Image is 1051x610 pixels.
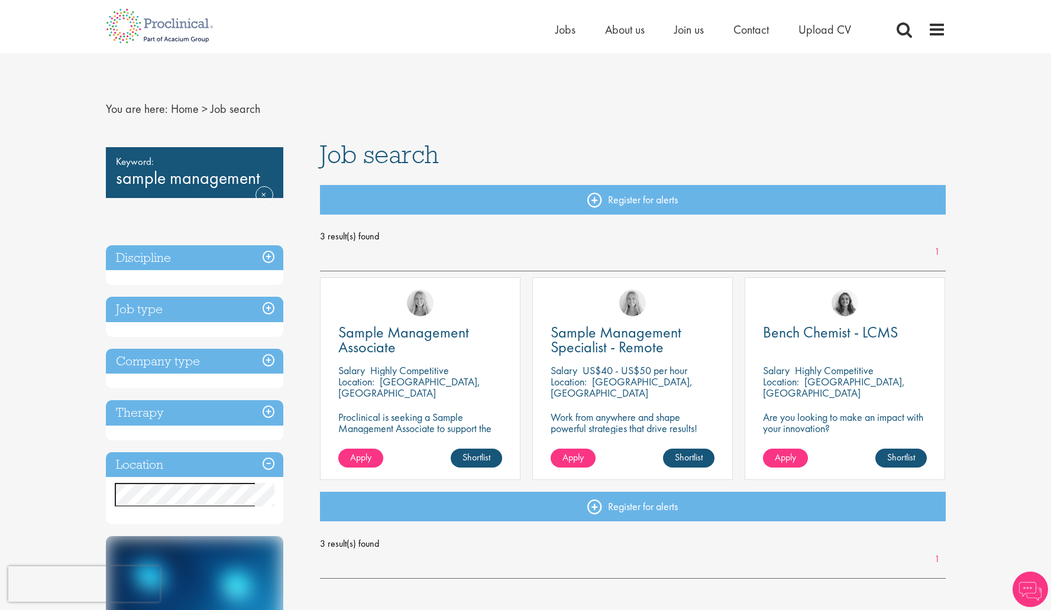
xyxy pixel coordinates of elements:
a: 1 [929,245,946,259]
p: US$40 - US$50 per hour [583,364,687,377]
img: Chatbot [1013,572,1048,607]
span: 3 result(s) found [320,535,946,553]
img: Shannon Briggs [407,290,434,316]
h3: Job type [106,297,283,322]
span: Salary [551,364,577,377]
span: Salary [338,364,365,377]
a: Remove [256,186,273,220]
h3: Discipline [106,245,283,271]
a: Apply [338,449,383,468]
span: Keyword: [116,153,273,170]
a: Jobs [555,22,575,37]
a: Sample Management Specialist - Remote [551,325,714,355]
p: Proclinical is seeking a Sample Management Associate to support the efficient handling, organizat... [338,411,502,468]
h3: Therapy [106,400,283,426]
span: Sample Management Specialist - Remote [551,322,681,357]
span: Location: [338,375,374,388]
p: [GEOGRAPHIC_DATA], [GEOGRAPHIC_DATA] [551,375,693,400]
span: Location: [763,375,799,388]
img: Shannon Briggs [619,290,646,316]
span: Salary [763,364,790,377]
a: Contact [733,22,769,37]
span: Apply [350,451,371,463]
span: You are here: [106,101,168,116]
p: Work from anywhere and shape powerful strategies that drive results! Enjoy the freedom of remote ... [551,411,714,456]
h3: Location [106,452,283,478]
a: Register for alerts [320,492,946,521]
p: [GEOGRAPHIC_DATA], [GEOGRAPHIC_DATA] [763,375,905,400]
span: Job search [211,101,260,116]
span: 3 result(s) found [320,228,946,245]
span: Sample Management Associate [338,322,469,357]
a: Shortlist [451,449,502,468]
p: Highly Competitive [795,364,874,377]
a: Apply [551,449,596,468]
span: > [202,101,208,116]
span: Apply [775,451,796,463]
div: sample management [106,147,283,198]
a: Bench Chemist - LCMS [763,325,927,340]
a: Join us [674,22,704,37]
p: Highly Competitive [370,364,449,377]
span: Bench Chemist - LCMS [763,322,898,342]
a: Register for alerts [320,185,946,215]
a: Sample Management Associate [338,325,502,355]
a: About us [605,22,645,37]
a: Shortlist [875,449,927,468]
span: Location: [551,375,587,388]
p: Are you looking to make an impact with your innovation? [763,411,927,434]
a: 1 [929,553,946,566]
img: Jackie Cerchio [832,290,858,316]
a: Shortlist [663,449,714,468]
p: [GEOGRAPHIC_DATA], [GEOGRAPHIC_DATA] [338,375,480,400]
a: Apply [763,449,808,468]
iframe: reCAPTCHA [8,566,160,602]
span: Apply [562,451,584,463]
a: Upload CV [798,22,851,37]
span: Job search [320,138,439,170]
a: breadcrumb link [171,101,199,116]
h3: Company type [106,349,283,374]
